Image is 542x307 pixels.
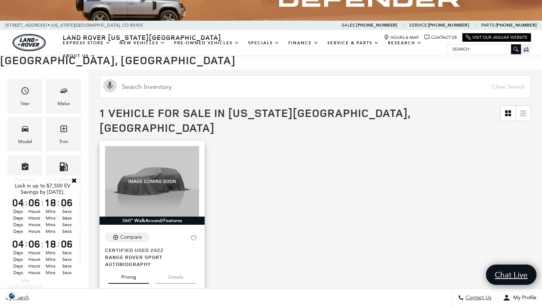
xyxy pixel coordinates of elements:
[11,215,25,221] span: Days
[46,155,81,189] div: FueltypeFueltype
[63,33,221,42] span: Land Rover [US_STATE][GEOGRAPHIC_DATA]
[44,221,58,228] span: Mins
[27,208,41,215] span: Hours
[59,84,68,100] span: Make
[11,239,25,249] span: 04
[60,197,74,208] span: 06
[428,22,469,28] a: [PHONE_NUMBER]
[7,79,42,113] div: YearYear
[7,269,42,303] div: BodystyleBodystyle
[11,249,25,256] span: Days
[170,37,244,49] a: Pre-Owned Vehicles
[58,49,100,62] a: About Us
[58,37,447,62] nav: Main Navigation
[497,289,542,307] button: Open user profile menu
[27,215,41,221] span: Hours
[6,21,50,30] span: [STREET_ADDRESS] •
[21,123,29,138] span: Model
[44,197,58,208] span: 18
[44,249,58,256] span: Mins
[115,37,170,49] a: New Vehicles
[11,197,25,208] span: 04
[27,256,41,263] span: Hours
[384,35,419,40] a: Hours & Map
[71,177,77,184] a: Close
[46,117,81,151] div: TrimTrim
[60,263,74,269] span: Secs
[58,100,70,108] div: Make
[11,263,25,269] span: Days
[100,105,410,135] span: 1 Vehicle for Sale in [US_STATE][GEOGRAPHIC_DATA], [GEOGRAPHIC_DATA]
[100,217,205,225] div: 360° WalkAround/Features
[27,221,41,228] span: Hours
[58,197,60,208] span: :
[7,117,42,151] div: ModelModel
[510,295,536,301] span: My Profile
[120,234,142,241] div: Compare
[103,79,117,92] svg: Click to toggle on voice search
[7,155,42,189] div: FeaturesFeatures
[13,34,46,51] img: Land Rover
[41,238,44,249] span: :
[447,45,521,54] input: Search
[409,23,427,28] span: Service
[60,269,74,276] span: Secs
[18,138,32,146] div: Model
[59,123,68,138] span: Trim
[11,228,25,235] span: Days
[44,263,58,269] span: Mins
[284,37,323,49] a: Finance
[27,249,41,256] span: Hours
[20,100,30,108] div: Year
[13,34,46,51] a: land-rover
[27,269,41,276] span: Hours
[58,33,226,42] a: Land Rover [US_STATE][GEOGRAPHIC_DATA]
[60,239,74,249] span: 06
[25,197,27,208] span: :
[60,256,74,263] span: Secs
[105,146,199,217] img: 2022 LAND ROVER Range Rover Sport Autobiography
[155,268,196,284] button: details tab
[4,292,21,300] img: Opt-Out Icon
[491,270,531,280] span: Chat Live
[41,197,44,208] span: :
[105,246,199,268] a: Certified Used 2022Range Rover Sport Autobiography
[27,197,41,208] span: 06
[100,75,531,98] input: Search Inventory
[44,228,58,235] span: Mins
[105,232,149,242] button: Compare Vehicle
[60,249,74,256] span: Secs
[60,221,74,228] span: Secs
[25,238,27,249] span: :
[44,208,58,215] span: Mins
[15,183,70,195] span: Lock in up to $7,500 EV Savings by [DATE].
[60,228,74,235] span: Secs
[58,238,60,249] span: :
[59,138,68,146] div: Trim
[60,208,74,215] span: Secs
[105,253,194,268] span: Range Rover Sport Autobiography
[4,292,21,300] section: Click to Open Cookie Consent Modal
[486,265,536,285] a: Chat Live
[60,215,74,221] span: Secs
[44,215,58,221] span: Mins
[46,79,81,113] div: MakeMake
[105,246,194,253] span: Certified Used 2022
[481,23,494,28] span: Parts
[51,21,121,30] span: [US_STATE][GEOGRAPHIC_DATA],
[59,161,68,176] span: Fueltype
[27,228,41,235] span: Hours
[58,37,115,49] a: EXPRESS STORE
[27,263,41,269] span: Hours
[383,37,426,49] a: Research
[122,21,129,30] span: CO
[424,35,457,40] a: Contact Us
[27,239,41,249] span: 06
[496,22,536,28] a: [PHONE_NUMBER]
[6,23,143,28] a: [STREET_ADDRESS] • [US_STATE][GEOGRAPHIC_DATA], CO 80905
[130,21,143,30] span: 80905
[11,208,25,215] span: Days
[21,84,29,100] span: Year
[21,161,29,176] span: Features
[11,256,25,263] span: Days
